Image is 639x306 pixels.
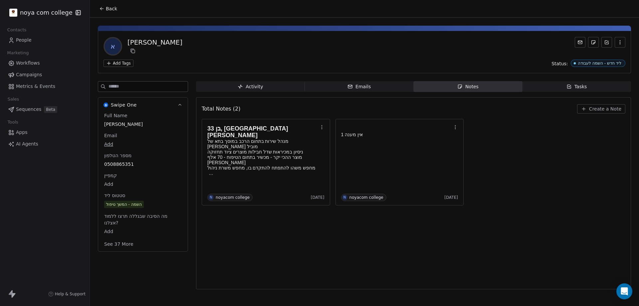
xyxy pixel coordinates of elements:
[210,195,212,200] div: N
[207,125,318,139] h1: בן 33, [GEOGRAPHIC_DATA][PERSON_NAME]
[103,213,183,226] span: מה הסיבה שבגללה תרצו ללמוד אצלנו?
[106,201,142,208] div: השמה - המשך טיפול
[100,238,137,250] button: See 37 More
[16,83,55,90] span: Metrics & Events
[616,283,632,299] div: Open Intercom Messenger
[16,71,42,78] span: Campaigns
[16,129,28,136] span: Apps
[8,7,71,18] button: noya com college
[578,61,621,66] div: ליד חדש - השמה לעבודה
[16,37,32,44] span: People
[104,181,182,187] span: Add
[343,195,346,200] div: N
[9,9,17,17] img: %C3%97%C2%9C%C3%97%C2%95%C3%97%C2%92%C3%97%C2%95%20%C3%97%C2%9E%C3%97%C2%9B%C3%97%C2%9C%C3%97%C2%...
[5,104,84,115] a: SequencesBeta
[5,35,84,46] a: People
[127,38,182,47] div: [PERSON_NAME]
[207,139,318,149] p: מנהל שירות בתחום הרכב במוסך בתא של [PERSON_NAME] מוביל
[311,195,324,200] span: [DATE]
[207,165,318,170] p: מחפש משהו להתפתח להתקדם בו, מחפש משרת ניהול
[104,161,182,167] span: 0508865351
[103,172,118,179] span: קמפיין
[5,69,84,80] a: Campaigns
[104,228,182,235] span: Add
[347,83,371,90] div: Emails
[207,149,318,154] p: ניסיון במכיראות שדל חבילות מוצרים ציוד תחזוקה
[5,117,21,127] span: Tools
[98,112,188,251] div: Swipe OneSwipe One
[95,3,121,15] button: Back
[98,98,188,112] button: Swipe OneSwipe One
[103,152,133,159] span: מספר הטלפון
[105,38,121,54] span: א
[103,132,118,139] span: Email
[238,83,263,90] div: Activity
[5,139,84,150] a: AI Agents
[444,195,458,200] span: [DATE]
[104,103,108,107] img: Swipe One
[111,102,137,108] span: Swipe One
[20,8,73,17] span: noya com college
[4,48,32,58] span: Marketing
[104,121,182,128] span: [PERSON_NAME]
[341,132,452,137] p: אין מענה 1
[55,291,86,297] span: Help & Support
[566,83,587,90] div: Tasks
[207,154,318,165] p: מוצר ההכי יקר - מכשיר בתחום הטיפוח - 70 אלף [PERSON_NAME]
[216,195,250,200] div: noyacom college
[104,60,133,67] button: Add Tags
[104,141,182,148] span: Add
[349,195,383,200] div: noyacom college
[16,141,38,148] span: AI Agents
[5,58,84,69] a: Workflows
[202,105,240,113] span: Total Notes (2)
[106,5,117,12] span: Back
[4,25,29,35] span: Contacts
[5,94,22,104] span: Sales
[551,60,568,67] span: Status:
[589,106,621,112] span: Create a Note
[16,106,41,113] span: Sequences
[577,104,625,114] button: Create a Note
[103,112,129,119] span: Full Name
[48,291,86,297] a: Help & Support
[5,127,84,138] a: Apps
[5,81,84,92] a: Metrics & Events
[44,106,57,113] span: Beta
[16,60,40,67] span: Workflows
[103,192,126,199] span: סטטוס ליד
